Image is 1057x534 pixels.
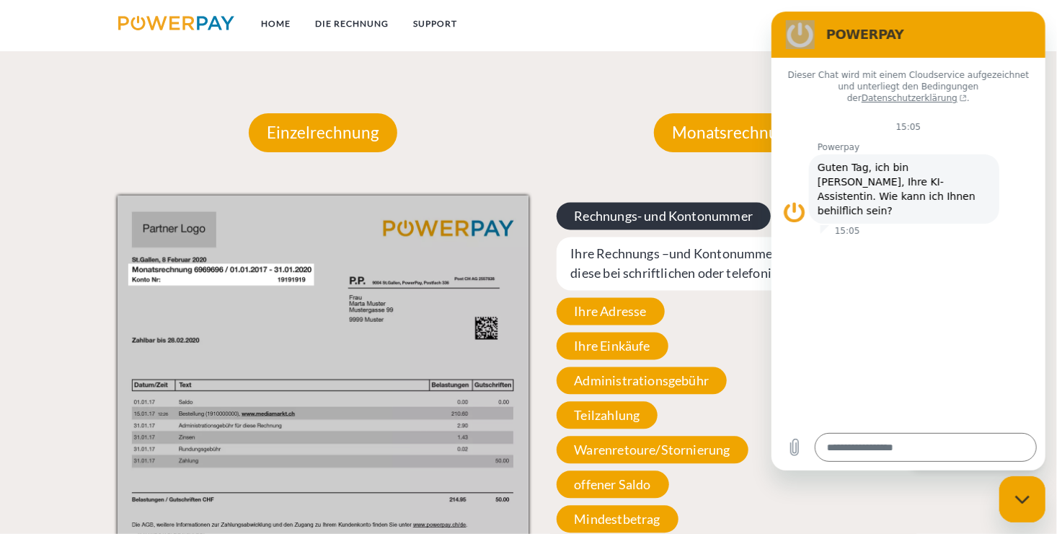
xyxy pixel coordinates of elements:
[557,437,748,464] span: Warenretoure/Stornierung
[557,333,668,360] span: Ihre Einkäufe
[999,476,1045,522] iframe: Schaltfläche zum Öffnen des Messaging-Fensters; Konversation läuft
[654,113,814,152] p: Monatsrechnung
[771,12,1045,470] iframe: Messaging-Fenster
[249,11,304,37] a: Home
[557,471,669,499] span: offener Saldo
[864,11,909,37] a: agb
[557,203,771,230] span: Rechnungs- und Kontonummer
[557,237,912,291] span: Ihre Rechnungs –und Kontonummer. Bitte geben Sie diese bei schriftlichen oder telefonischen Rückf...
[118,16,234,30] img: logo-powerpay.svg
[304,11,402,37] a: DIE RECHNUNG
[249,113,397,152] p: Einzelrechnung
[402,11,470,37] a: SUPPORT
[557,298,665,325] span: Ihre Adresse
[557,506,678,533] span: Mindestbetrag
[557,402,658,429] span: Teilzahlung
[557,367,727,395] span: Administrationsgebühr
